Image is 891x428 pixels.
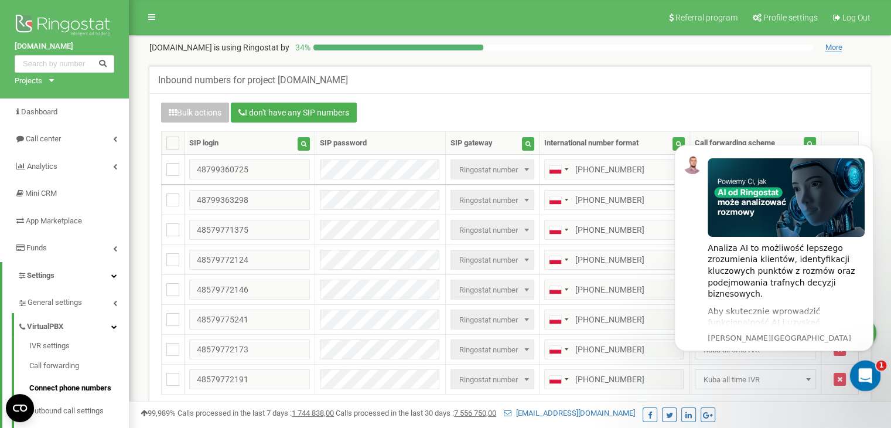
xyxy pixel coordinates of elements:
[544,220,684,240] input: 512 345 678
[29,377,129,400] a: Connect phone numbers
[545,160,572,179] div: Telephone country code
[455,342,530,358] span: Ringostat number
[450,310,534,330] span: Ringostat number
[850,361,881,392] iframe: Intercom live chat
[158,75,348,86] h5: Inbound numbers for project [DOMAIN_NAME]
[6,394,34,422] button: Open CMP widget
[315,132,445,155] th: SIP password
[450,159,534,179] span: Ringostat number
[27,162,57,171] span: Analytics
[545,250,572,269] div: Telephone country code
[545,310,572,329] div: Telephone country code
[15,12,114,41] img: Ringostat logo
[289,42,313,53] p: 34 %
[450,220,534,240] span: Ringostat number
[26,216,82,225] span: App Marketplace
[545,370,572,389] div: Telephone country code
[876,361,887,371] span: 1
[29,355,129,378] a: Call forwarding
[544,190,684,210] input: 512 345 678
[214,43,289,52] span: is using Ringostat by
[450,339,534,359] span: Ringostat number
[450,280,534,300] span: Ringostat number
[26,134,61,143] span: Call center
[545,340,572,359] div: Telephone country code
[544,250,684,270] input: 512 345 678
[454,409,496,417] u: 7 556 750,00
[545,220,572,239] div: Telephone country code
[141,409,176,417] span: 99,989%
[15,55,114,73] input: Search by number
[545,280,572,299] div: Telephone country code
[450,190,534,210] span: Ringostat number
[455,162,530,178] span: Ringostat number
[25,189,57,198] span: Mini CRM
[544,280,684,300] input: 512 345 678
[15,76,42,87] div: Projects
[825,43,842,52] span: More
[18,313,129,337] a: VirtualPBX
[544,339,684,359] input: 512 345 678
[18,289,129,313] a: General settings
[177,409,334,417] span: Calls processed in the last 7 days :
[21,107,57,116] span: Dashboard
[455,192,530,209] span: Ringostat number
[544,138,639,149] div: International number format
[161,103,229,123] button: Bulk actions
[450,138,493,149] div: SIP gateway
[27,271,54,280] span: Settings
[189,138,219,149] div: SIP login
[504,409,635,417] a: [EMAIL_ADDRESS][DOMAIN_NAME]
[292,409,334,417] u: 1 744 838,00
[455,282,530,298] span: Ringostat number
[544,310,684,330] input: 512 345 678
[336,409,496,417] span: Calls processed in the last 30 days :
[455,252,530,269] span: Ringostat number
[450,250,534,270] span: Ringostat number
[27,321,63,332] span: VirtualPBX
[455,372,530,388] span: Ringostat number
[149,42,289,53] p: [DOMAIN_NAME]
[26,243,47,252] span: Funds
[675,13,738,22] span: Referral program
[763,13,818,22] span: Profile settings
[231,103,357,123] button: I don't have any SIP numbers
[15,41,114,52] a: [DOMAIN_NAME]
[657,127,891,396] iframe: Intercom notifications wiadomość
[29,400,129,423] a: Outbound call settings
[29,341,129,355] a: IVR settings
[455,222,530,239] span: Ringostat number
[28,297,82,308] span: General settings
[544,369,684,389] input: 512 345 678
[450,369,534,389] span: Ringostat number
[455,312,530,328] span: Ringostat number
[842,13,870,22] span: Log Out
[544,159,684,179] input: 512 345 678
[545,191,572,209] div: Telephone country code
[2,262,129,290] a: Settings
